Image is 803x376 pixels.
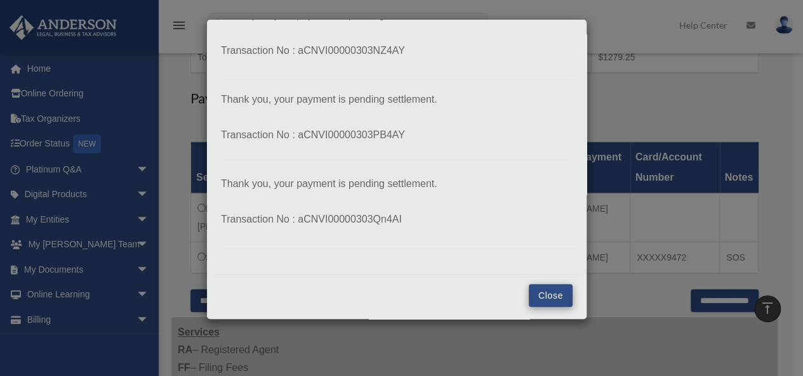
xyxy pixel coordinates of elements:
[221,126,573,144] p: Transaction No : aCNVI00000303PB4AY
[221,42,573,60] p: Transaction No : aCNVI00000303NZ4AY
[529,284,573,307] button: Close
[221,175,573,193] p: Thank you, your payment is pending settlement.
[221,211,573,228] p: Transaction No : aCNVI00000303Qn4AI
[221,91,573,108] p: Thank you, your payment is pending settlement.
